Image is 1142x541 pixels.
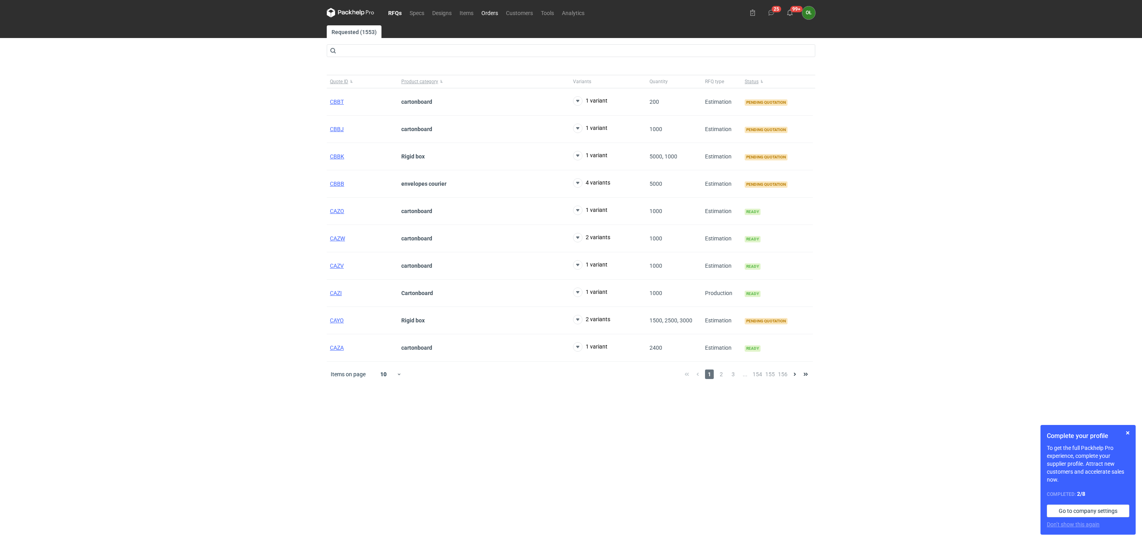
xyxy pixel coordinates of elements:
a: Orders [477,8,502,17]
div: Estimation [702,143,742,170]
button: 2 variants [573,233,610,242]
span: Ready [745,291,761,297]
span: Status [745,78,759,85]
strong: cartonboard [401,99,432,105]
button: Don’t show this again [1047,520,1100,528]
span: 155 [765,370,775,379]
span: 1 [705,370,714,379]
a: CAZI [330,290,342,296]
span: 5000 [650,181,662,187]
strong: envelopes courier [401,181,446,187]
span: Pending quotation [745,99,788,106]
a: Designs [428,8,456,17]
div: 10 [371,369,397,380]
div: Estimation [702,88,742,116]
strong: cartonboard [401,263,432,269]
button: 1 variant [573,96,607,106]
a: CAZW [330,235,345,242]
span: 200 [650,99,659,105]
div: Estimation [702,334,742,362]
span: 1000 [650,263,662,269]
a: CAZA [330,345,344,351]
span: 2400 [650,345,662,351]
button: 25 [765,6,778,19]
strong: Rigid box [401,153,425,160]
span: Pending quotation [745,181,788,188]
button: 1 variant [573,206,607,215]
button: 1 variant [573,151,607,160]
button: Product category [398,75,570,88]
span: Variants [573,78,591,85]
a: CAYO [330,317,344,324]
button: 2 variants [573,315,610,324]
span: Ready [745,263,761,270]
span: Items on page [331,370,366,378]
h1: Complete your profile [1047,431,1129,441]
div: Estimation [702,252,742,280]
span: 1000 [650,235,662,242]
button: 1 variant [573,260,607,270]
span: Pending quotation [745,154,788,160]
strong: cartonboard [401,126,432,132]
a: RFQs [384,8,406,17]
span: 3 [729,370,738,379]
div: Production [702,280,742,307]
a: Items [456,8,477,17]
a: Specs [406,8,428,17]
button: OŁ [802,6,815,19]
a: CAZO [330,208,344,214]
span: 1000 [650,290,662,296]
button: 99+ [784,6,796,19]
a: Requested (1553) [327,25,381,38]
a: Analytics [558,8,588,17]
button: 1 variant [573,288,607,297]
button: 1 variant [573,124,607,133]
button: Status [742,75,813,88]
div: Estimation [702,170,742,198]
span: RFQ type [705,78,724,85]
span: Quantity [650,78,668,85]
span: CAZV [330,263,344,269]
span: ... [741,370,749,379]
a: CBBJ [330,126,344,132]
span: Ready [745,209,761,215]
span: Ready [745,345,761,352]
strong: cartonboard [401,235,432,242]
a: Customers [502,8,537,17]
a: CBBT [330,99,344,105]
div: Completed: [1047,490,1129,498]
div: Estimation [702,198,742,225]
span: Pending quotation [745,318,788,324]
button: Quote ID [327,75,398,88]
div: Estimation [702,116,742,143]
span: 2 [717,370,726,379]
div: Estimation [702,307,742,334]
span: 5000, 1000 [650,153,677,160]
p: To get the full Packhelp Pro experience, complete your supplier profile. Attract new customers an... [1047,444,1129,484]
a: Tools [537,8,558,17]
strong: cartonboard [401,345,432,351]
a: Go to company settings [1047,505,1129,517]
span: Pending quotation [745,127,788,133]
span: 1000 [650,208,662,214]
span: 1500, 2500, 3000 [650,317,692,324]
div: Estimation [702,225,742,252]
button: 1 variant [573,342,607,352]
strong: Rigid box [401,317,425,324]
strong: Cartonboard [401,290,433,296]
a: CBBB [330,181,344,187]
span: CBBK [330,153,344,160]
span: Ready [745,236,761,242]
button: Skip for now [1123,428,1132,438]
span: 156 [778,370,788,379]
span: 154 [753,370,762,379]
